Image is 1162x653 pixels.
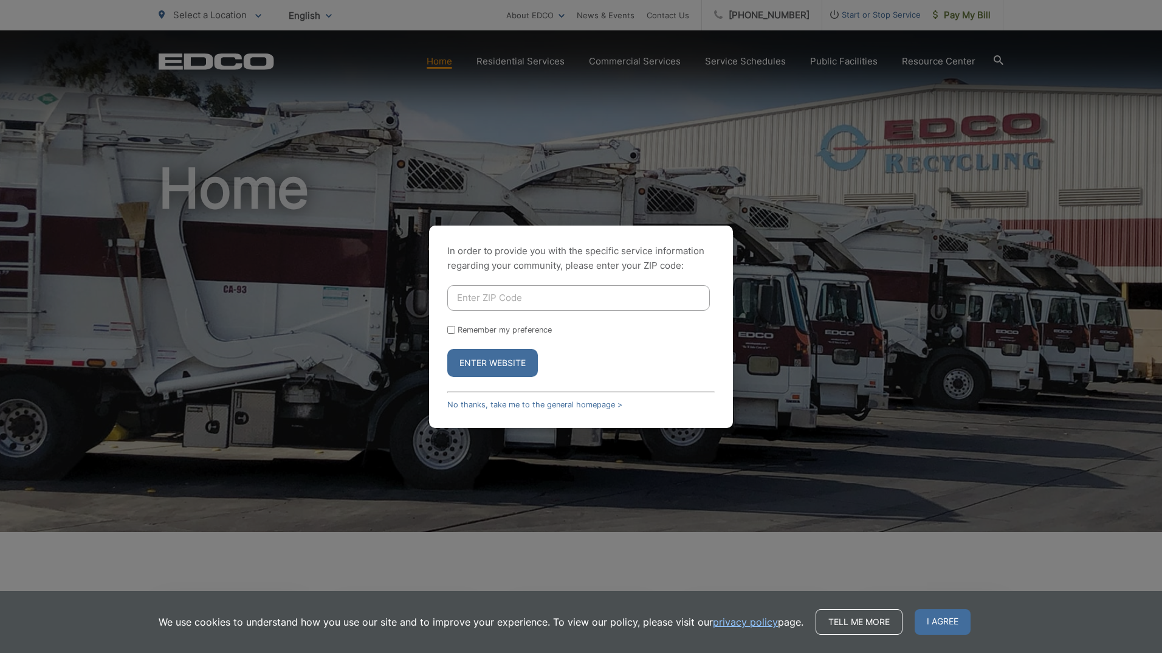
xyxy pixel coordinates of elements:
a: privacy policy [713,615,778,629]
label: Remember my preference [458,325,552,334]
p: In order to provide you with the specific service information regarding your community, please en... [447,244,715,273]
input: Enter ZIP Code [447,285,710,311]
span: I agree [915,609,971,635]
a: Tell me more [816,609,902,635]
p: We use cookies to understand how you use our site and to improve your experience. To view our pol... [159,615,803,629]
a: No thanks, take me to the general homepage > [447,400,622,409]
button: Enter Website [447,349,538,377]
